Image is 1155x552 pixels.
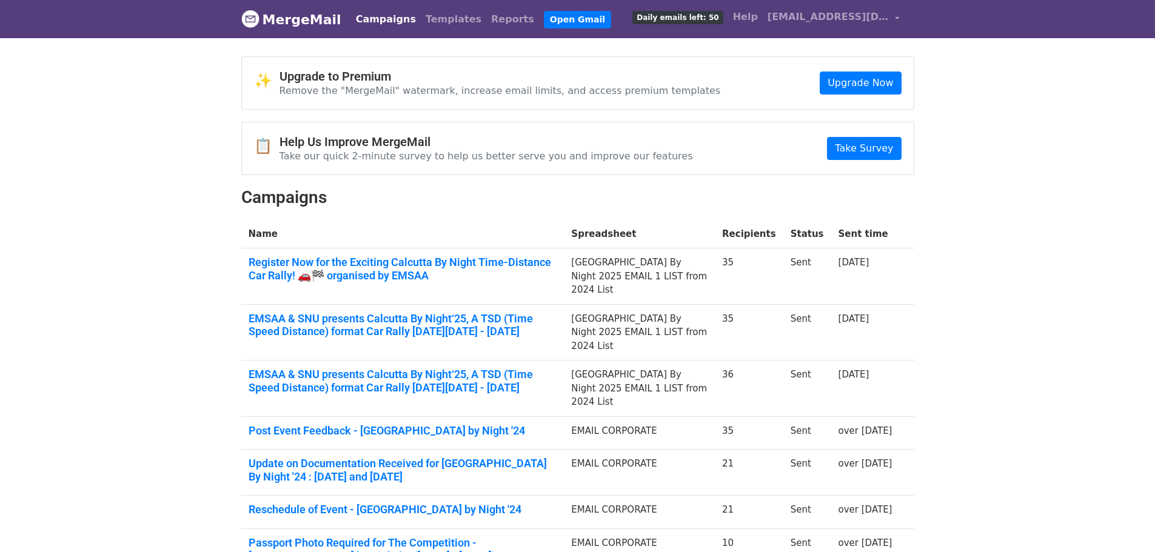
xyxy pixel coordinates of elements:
th: Sent time [831,220,900,248]
td: Sent [783,248,831,305]
span: Daily emails left: 50 [632,11,723,24]
a: Update on Documentation Received for [GEOGRAPHIC_DATA] By Night '24 : [DATE] and [DATE] [249,457,557,483]
a: EMSAA & SNU presents Calcutta By Night‘25, A TSD (Time Speed Distance) format Car Rally [DATE][DA... [249,312,557,338]
th: Recipients [715,220,783,248]
a: Post Event Feedback - [GEOGRAPHIC_DATA] by Night '24 [249,424,557,437]
td: 36 [715,361,783,417]
p: Take our quick 2-minute survey to help us better serve you and improve our features [280,150,693,162]
td: [GEOGRAPHIC_DATA] By Night 2025 EMAIL 1 LIST from 2024 List [564,361,715,417]
a: [DATE] [839,313,869,324]
p: Remove the "MergeMail" watermark, increase email limits, and access premium templates [280,84,721,97]
h4: Help Us Improve MergeMail [280,135,693,149]
td: EMAIL CORPORATE [564,496,715,529]
img: MergeMail logo [241,10,259,28]
td: 21 [715,450,783,496]
a: over [DATE] [839,458,892,469]
td: 35 [715,248,783,305]
span: 📋 [254,138,280,155]
a: MergeMail [241,7,341,32]
td: 35 [715,304,783,361]
td: Sent [783,361,831,417]
iframe: Chat Widget [1094,494,1155,552]
a: Daily emails left: 50 [628,5,728,29]
a: EMSAA & SNU presents Calcutta By Night‘25, A TSD (Time Speed Distance) format Car Rally [DATE][DA... [249,368,557,394]
th: Name [241,220,564,248]
th: Spreadsheet [564,220,715,248]
a: [EMAIL_ADDRESS][DOMAIN_NAME] [763,5,905,33]
td: Sent [783,304,831,361]
td: Sent [783,496,831,529]
a: Campaigns [351,7,421,32]
a: Templates [421,7,486,32]
a: over [DATE] [839,425,892,436]
a: Reports [486,7,539,32]
th: Status [783,220,831,248]
a: [DATE] [839,257,869,268]
span: [EMAIL_ADDRESS][DOMAIN_NAME] [768,10,889,24]
span: ✨ [254,72,280,90]
a: [DATE] [839,369,869,380]
td: 35 [715,416,783,450]
td: [GEOGRAPHIC_DATA] By Night 2025 EMAIL 1 LIST from 2024 List [564,304,715,361]
a: Take Survey [827,137,901,160]
td: EMAIL CORPORATE [564,416,715,450]
a: Help [728,5,763,29]
h2: Campaigns [241,187,914,208]
td: Sent [783,416,831,450]
a: over [DATE] [839,537,892,548]
a: Open Gmail [544,11,611,28]
td: Sent [783,450,831,496]
h4: Upgrade to Premium [280,69,721,84]
a: over [DATE] [839,504,892,515]
td: [GEOGRAPHIC_DATA] By Night 2025 EMAIL 1 LIST from 2024 List [564,248,715,305]
a: Reschedule of Event - [GEOGRAPHIC_DATA] by Night '24 [249,503,557,516]
td: 21 [715,496,783,529]
a: Upgrade Now [820,71,901,95]
td: EMAIL CORPORATE [564,450,715,496]
a: Register Now for the Exciting Calcutta By Night Time-Distance Car Rally! 🚗🏁 organised by EMSAA [249,256,557,282]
